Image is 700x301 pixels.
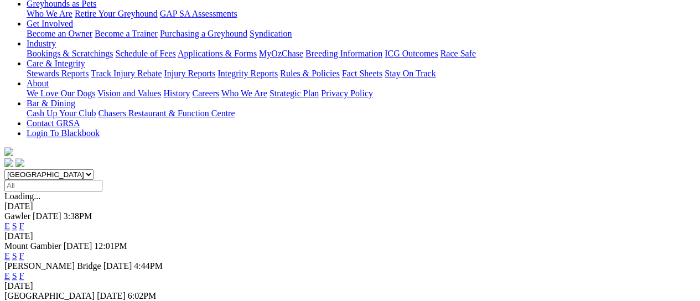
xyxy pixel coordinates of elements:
[12,221,17,231] a: S
[19,251,24,261] a: F
[4,251,10,261] a: E
[33,211,61,221] span: [DATE]
[4,211,30,221] span: Gawler
[97,89,161,98] a: Vision and Values
[97,291,126,300] span: [DATE]
[160,9,237,18] a: GAP SA Assessments
[64,211,92,221] span: 3:38PM
[160,29,247,38] a: Purchasing a Greyhound
[27,59,85,68] a: Care & Integrity
[27,98,75,108] a: Bar & Dining
[27,89,696,98] div: About
[98,108,235,118] a: Chasers Restaurant & Function Centre
[4,191,40,201] span: Loading...
[4,241,61,251] span: Mount Gambier
[95,29,158,38] a: Become a Trainer
[4,261,101,271] span: [PERSON_NAME] Bridge
[4,147,13,156] img: logo-grsa-white.png
[342,69,382,78] a: Fact Sheets
[103,261,132,271] span: [DATE]
[12,251,17,261] a: S
[134,261,163,271] span: 4:44PM
[4,158,13,167] img: facebook.svg
[440,49,475,58] a: Race Safe
[4,271,10,281] a: E
[27,108,96,118] a: Cash Up Your Club
[164,69,215,78] a: Injury Reports
[19,221,24,231] a: F
[27,29,696,39] div: Get Involved
[27,69,696,79] div: Care & Integrity
[385,69,435,78] a: Stay On Track
[27,39,56,48] a: Industry
[27,49,113,58] a: Bookings & Scratchings
[27,9,696,19] div: Greyhounds as Pets
[4,201,696,211] div: [DATE]
[4,281,696,291] div: [DATE]
[4,221,10,231] a: E
[4,180,102,191] input: Select date
[75,9,158,18] a: Retire Your Greyhound
[91,69,162,78] a: Track Injury Rebate
[27,79,49,88] a: About
[4,231,696,241] div: [DATE]
[19,271,24,281] a: F
[4,291,95,300] span: [GEOGRAPHIC_DATA]
[385,49,438,58] a: ICG Outcomes
[280,69,340,78] a: Rules & Policies
[27,49,696,59] div: Industry
[321,89,373,98] a: Privacy Policy
[27,69,89,78] a: Stewards Reports
[27,29,92,38] a: Become an Owner
[27,9,72,18] a: Who We Are
[27,118,80,128] a: Contact GRSA
[217,69,278,78] a: Integrity Reports
[192,89,219,98] a: Careers
[12,271,17,281] a: S
[64,241,92,251] span: [DATE]
[163,89,190,98] a: History
[27,19,73,28] a: Get Involved
[27,108,696,118] div: Bar & Dining
[269,89,319,98] a: Strategic Plan
[128,291,157,300] span: 6:02PM
[259,49,303,58] a: MyOzChase
[115,49,175,58] a: Schedule of Fees
[94,241,127,251] span: 12:01PM
[221,89,267,98] a: Who We Are
[305,49,382,58] a: Breeding Information
[15,158,24,167] img: twitter.svg
[27,89,95,98] a: We Love Our Dogs
[250,29,292,38] a: Syndication
[178,49,257,58] a: Applications & Forms
[27,128,100,138] a: Login To Blackbook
